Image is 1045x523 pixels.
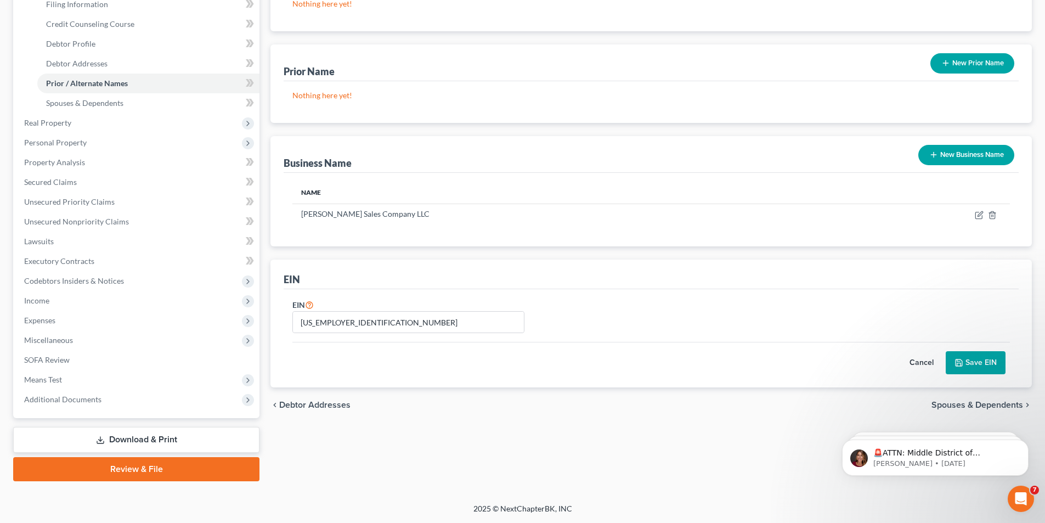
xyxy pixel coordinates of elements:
[46,78,128,88] span: Prior / Alternate Names
[24,217,129,226] span: Unsecured Nonpriority Claims
[48,42,189,52] p: Message from Katie, sent 4w ago
[24,177,77,187] span: Secured Claims
[48,32,186,128] span: 🚨ATTN: Middle District of [US_STATE] The court has added a new Credit Counseling Field that we ne...
[292,298,314,311] label: EIN
[279,401,351,409] span: Debtor Addresses
[24,316,55,325] span: Expenses
[24,355,70,364] span: SOFA Review
[15,172,259,192] a: Secured Claims
[897,352,946,374] button: Cancel
[15,153,259,172] a: Property Analysis
[931,401,1023,409] span: Spouses & Dependents
[15,251,259,271] a: Executory Contracts
[918,145,1014,165] button: New Business Name
[1008,486,1034,512] iframe: Intercom live chat
[46,98,123,108] span: Spouses & Dependents
[1023,401,1032,409] i: chevron_right
[15,212,259,232] a: Unsecured Nonpriority Claims
[270,401,279,409] i: chevron_left
[292,182,844,204] th: Name
[270,401,351,409] button: chevron_left Debtor Addresses
[292,204,844,224] td: [PERSON_NAME] Sales Company LLC
[24,395,101,404] span: Additional Documents
[931,401,1032,409] button: Spouses & Dependents chevron_right
[24,296,49,305] span: Income
[284,65,335,78] div: Prior Name
[24,237,54,246] span: Lawsuits
[37,54,259,74] a: Debtor Addresses
[24,158,85,167] span: Property Analysis
[284,156,352,170] div: Business Name
[292,90,1010,101] p: Nothing here yet!
[37,93,259,113] a: Spouses & Dependents
[37,34,259,54] a: Debtor Profile
[24,197,115,206] span: Unsecured Priority Claims
[284,273,300,286] div: EIN
[15,350,259,370] a: SOFA Review
[24,118,71,127] span: Real Property
[13,457,259,481] a: Review & File
[46,39,95,48] span: Debtor Profile
[15,192,259,212] a: Unsecured Priority Claims
[1030,486,1039,494] span: 7
[15,232,259,251] a: Lawsuits
[24,256,94,266] span: Executory Contracts
[826,417,1045,493] iframe: Intercom notifications message
[24,335,73,345] span: Miscellaneous
[24,138,87,147] span: Personal Property
[37,74,259,93] a: Prior / Alternate Names
[210,503,835,523] div: 2025 © NextChapterBK, INC
[13,427,259,453] a: Download & Print
[24,276,124,285] span: Codebtors Insiders & Notices
[37,14,259,34] a: Credit Counseling Course
[946,351,1006,374] button: Save EIN
[46,59,108,68] span: Debtor Addresses
[930,53,1014,74] button: New Prior Name
[293,312,524,333] input: --
[24,375,62,384] span: Means Test
[46,19,134,29] span: Credit Counseling Course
